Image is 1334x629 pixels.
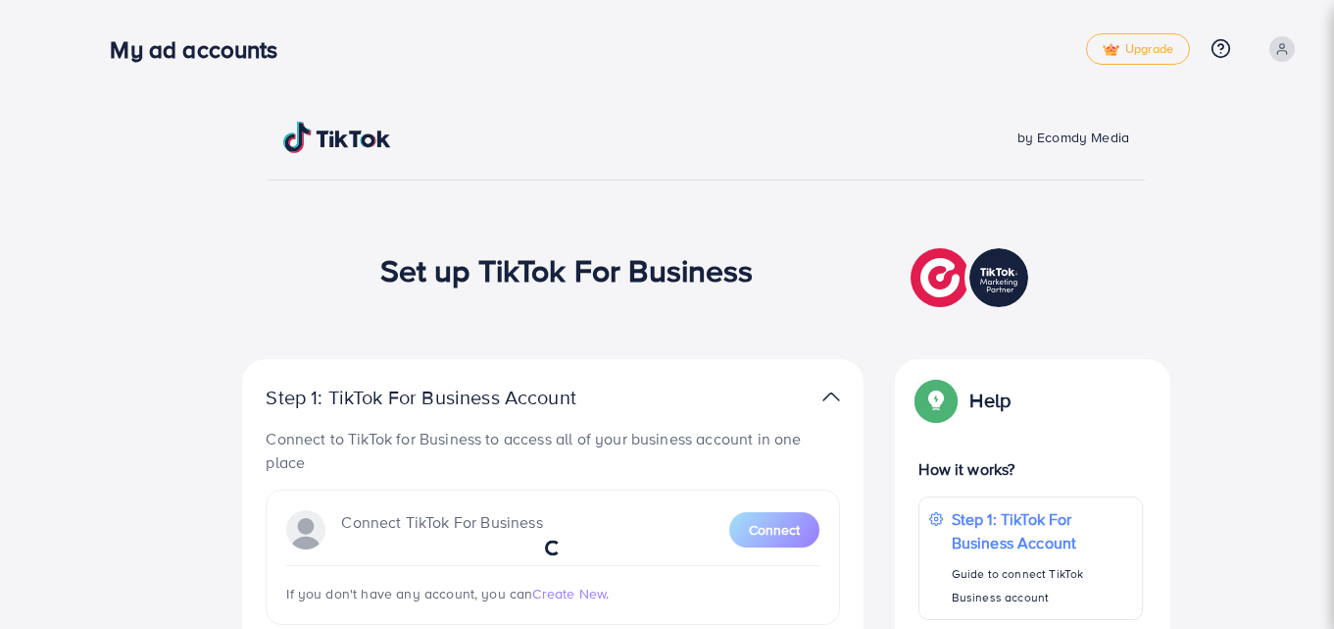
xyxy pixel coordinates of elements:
[283,122,391,153] img: TikTok
[1086,33,1190,65] a: tickUpgrade
[918,457,1142,481] p: How it works?
[1103,42,1173,57] span: Upgrade
[952,507,1132,554] p: Step 1: TikTok For Business Account
[1103,43,1119,57] img: tick
[822,383,840,411] img: TikTok partner
[266,386,638,409] p: Step 1: TikTok For Business Account
[380,251,754,288] h1: Set up TikTok For Business
[911,243,1033,312] img: TikTok partner
[110,35,293,64] h3: My ad accounts
[1017,128,1129,147] span: by Ecomdy Media
[952,562,1132,609] p: Guide to connect TikTok Business account
[969,389,1011,412] p: Help
[918,383,954,418] img: Popup guide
